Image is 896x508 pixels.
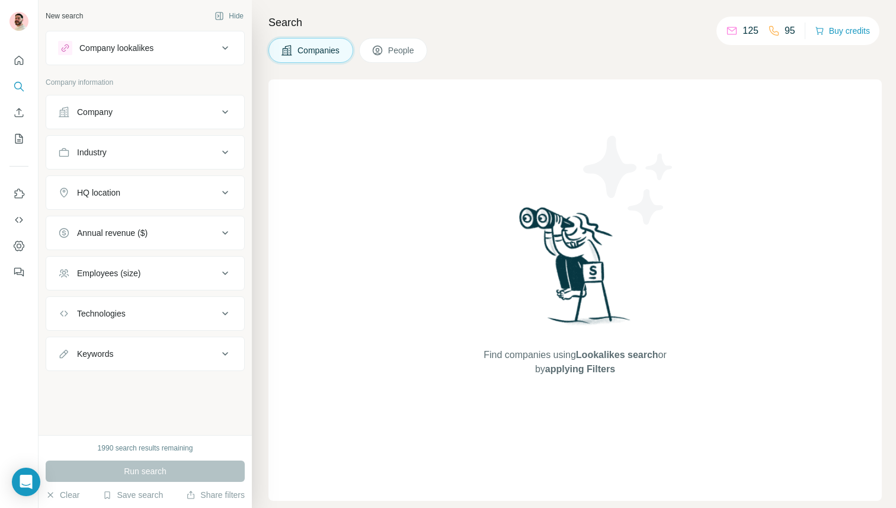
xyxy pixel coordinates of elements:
[743,24,759,38] p: 125
[103,489,163,501] button: Save search
[297,44,341,56] span: Companies
[77,308,126,320] div: Technologies
[46,299,244,328] button: Technologies
[9,183,28,205] button: Use Surfe on LinkedIn
[575,127,682,234] img: Surfe Illustration - Stars
[46,11,83,21] div: New search
[785,24,795,38] p: 95
[46,259,244,287] button: Employees (size)
[77,187,120,199] div: HQ location
[46,340,244,368] button: Keywords
[206,7,252,25] button: Hide
[9,12,28,31] img: Avatar
[46,77,245,88] p: Company information
[9,50,28,71] button: Quick start
[9,261,28,283] button: Feedback
[79,42,153,54] div: Company lookalikes
[9,128,28,149] button: My lists
[46,219,244,247] button: Annual revenue ($)
[576,350,658,360] span: Lookalikes search
[77,227,148,239] div: Annual revenue ($)
[46,138,244,167] button: Industry
[815,23,870,39] button: Buy credits
[77,106,113,118] div: Company
[46,489,79,501] button: Clear
[9,209,28,231] button: Use Surfe API
[268,14,882,31] h4: Search
[46,98,244,126] button: Company
[480,348,670,376] span: Find companies using or by
[388,44,415,56] span: People
[77,146,107,158] div: Industry
[46,178,244,207] button: HQ location
[46,34,244,62] button: Company lookalikes
[98,443,193,453] div: 1990 search results remaining
[186,489,245,501] button: Share filters
[9,102,28,123] button: Enrich CSV
[545,364,615,374] span: applying Filters
[514,204,637,336] img: Surfe Illustration - Woman searching with binoculars
[9,76,28,97] button: Search
[9,235,28,257] button: Dashboard
[77,267,140,279] div: Employees (size)
[77,348,113,360] div: Keywords
[12,468,40,496] div: Open Intercom Messenger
